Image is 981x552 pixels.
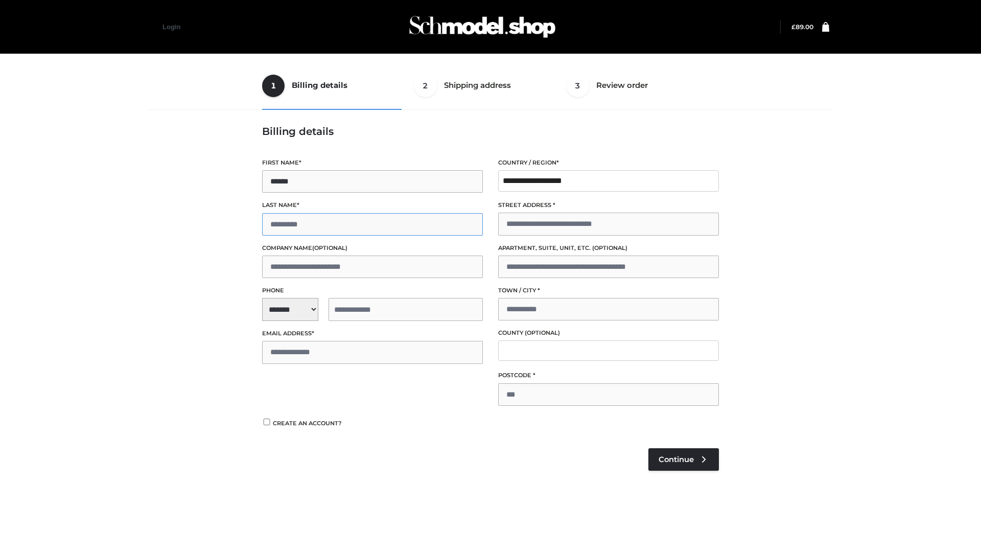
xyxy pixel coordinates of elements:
span: Continue [659,455,694,464]
label: Country / Region [498,158,719,168]
span: (optional) [525,329,560,336]
label: Street address [498,200,719,210]
a: £89.00 [791,23,813,31]
label: Last name [262,200,483,210]
label: Company name [262,243,483,253]
h3: Billing details [262,125,719,137]
a: Continue [648,448,719,471]
span: £ [791,23,796,31]
label: First name [262,158,483,168]
img: Schmodel Admin 964 [406,7,559,47]
label: Town / City [498,286,719,295]
label: Phone [262,286,483,295]
input: Create an account? [262,419,271,425]
label: Postcode [498,371,719,380]
a: Login [162,23,180,31]
span: Create an account? [273,420,342,427]
label: Apartment, suite, unit, etc. [498,243,719,253]
label: County [498,328,719,338]
span: (optional) [592,244,627,251]
span: (optional) [312,244,347,251]
label: Email address [262,329,483,338]
bdi: 89.00 [791,23,813,31]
